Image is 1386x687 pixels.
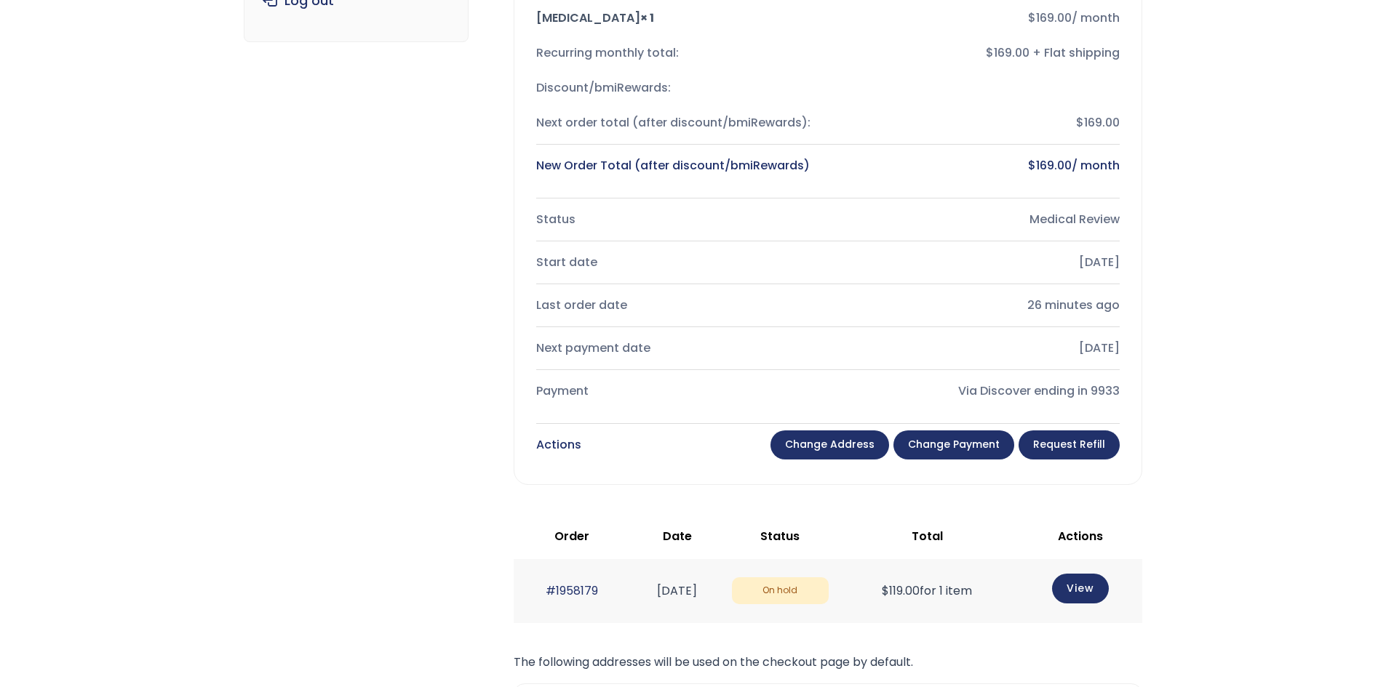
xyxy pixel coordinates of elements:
a: Change address [770,430,889,459]
bdi: 169.00 [1028,9,1072,26]
span: On hold [732,577,829,604]
div: Last order date [536,295,816,316]
span: $ [1028,9,1036,26]
div: $169.00 [840,113,1120,133]
bdi: 169.00 [1028,157,1072,174]
span: Total [912,528,943,545]
a: #1958179 [546,582,598,599]
span: $ [882,582,889,599]
div: Recurring monthly total: [536,43,816,63]
div: [DATE] [840,338,1120,358]
div: Via Discover ending in 9933 [840,381,1120,401]
td: for 1 item [836,559,1018,622]
div: Status [536,209,816,230]
a: View [1052,574,1109,603]
div: [DATE] [840,252,1120,273]
p: The following addresses will be used on the checkout page by default. [514,652,1142,672]
span: Date [663,528,692,545]
a: Change payment [893,430,1014,459]
div: / month [840,156,1120,176]
div: 26 minutes ago [840,295,1120,316]
div: / month [840,8,1120,28]
div: New Order Total (after discount/bmiRewards) [536,156,816,176]
span: $ [1028,157,1036,174]
span: Order [554,528,589,545]
div: Start date [536,252,816,273]
time: [DATE] [657,582,697,599]
div: Next payment date [536,338,816,358]
div: Discount/bmiRewards: [536,78,816,98]
span: Actions [1058,528,1103,545]
div: Actions [536,435,581,455]
div: [MEDICAL_DATA] [536,8,816,28]
div: Next order total (after discount/bmiRewards): [536,113,816,133]
div: Payment [536,381,816,401]
strong: × 1 [640,9,654,26]
span: Status [760,528,800,545]
a: Request Refill [1019,430,1120,459]
div: $169.00 + Flat shipping [840,43,1120,63]
div: Medical Review [840,209,1120,230]
span: 119.00 [882,582,920,599]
